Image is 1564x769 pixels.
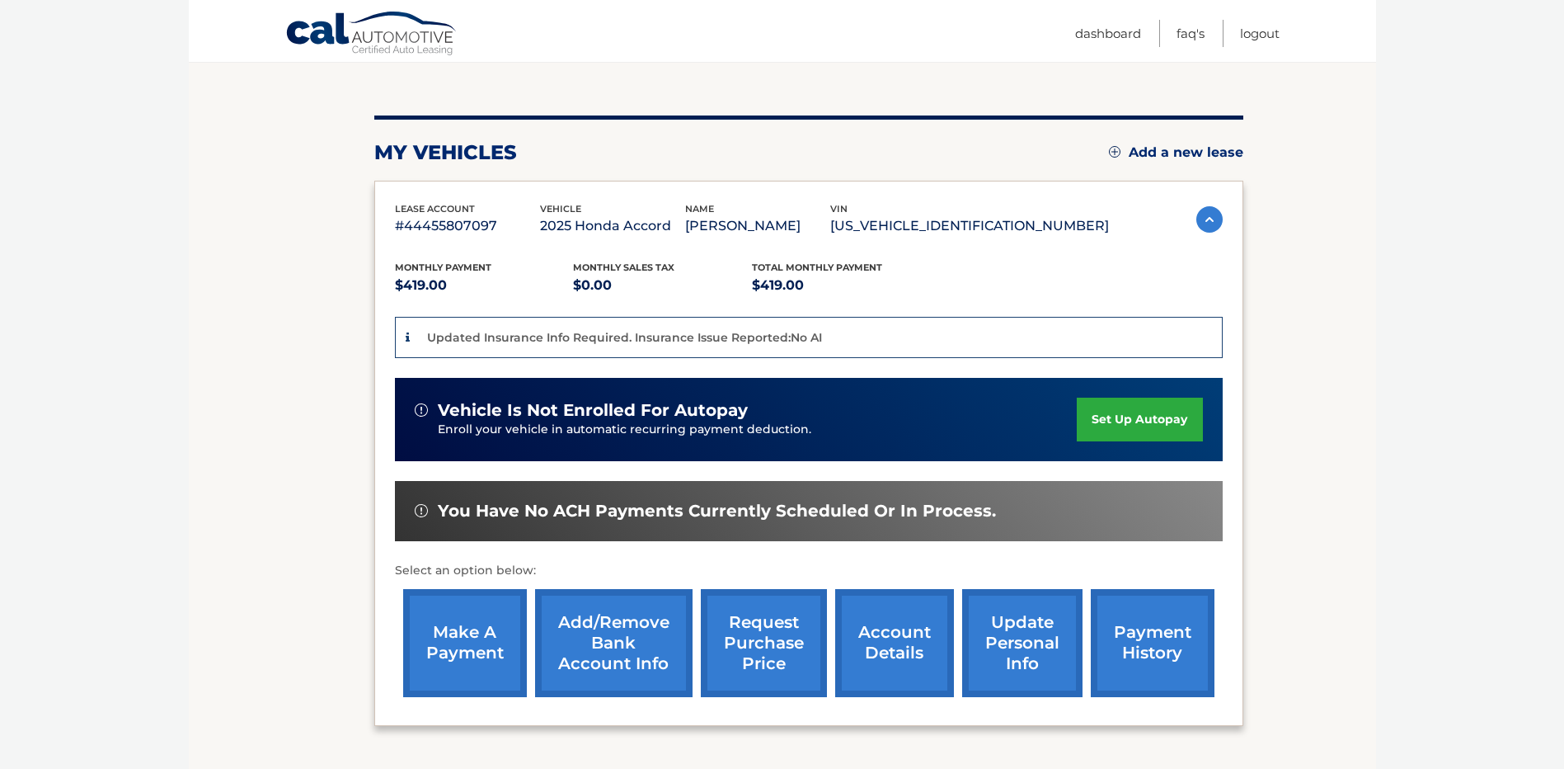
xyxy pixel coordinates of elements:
a: account details [835,589,954,697]
span: Total Monthly Payment [752,262,882,273]
p: Enroll your vehicle in automatic recurring payment deduction. [438,421,1078,439]
p: $419.00 [395,274,574,297]
p: 2025 Honda Accord [540,215,685,238]
span: name [685,203,714,215]
span: Monthly Payment [395,262,491,273]
span: vehicle [540,203,581,215]
p: #44455807097 [395,215,540,238]
a: request purchase price [701,589,827,697]
span: vehicle is not enrolled for autopay [438,400,748,421]
img: alert-white.svg [415,403,428,417]
img: add.svg [1109,146,1120,158]
span: You have no ACH payments currently scheduled or in process. [438,501,996,521]
a: payment history [1091,589,1214,697]
p: $419.00 [752,274,931,297]
a: update personal info [962,589,1083,697]
span: lease account [395,203,475,215]
a: Logout [1240,20,1280,47]
a: set up autopay [1077,398,1202,441]
p: Select an option below: [395,561,1223,581]
p: [PERSON_NAME] [685,215,830,238]
span: Monthly sales Tax [573,262,674,273]
a: Dashboard [1075,20,1141,47]
span: vin [830,203,848,215]
a: Cal Automotive [285,11,458,59]
a: Add a new lease [1109,144,1243,161]
a: make a payment [403,589,527,697]
p: [US_VEHICLE_IDENTIFICATION_NUMBER] [830,215,1109,238]
h2: my vehicles [374,140,517,165]
p: $0.00 [573,274,752,297]
img: alert-white.svg [415,504,428,517]
a: Add/Remove bank account info [535,589,693,697]
a: FAQ's [1177,20,1205,47]
img: accordion-active.svg [1196,206,1223,233]
p: Updated Insurance Info Required. Insurance Issue Reported:No AI [427,330,822,345]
